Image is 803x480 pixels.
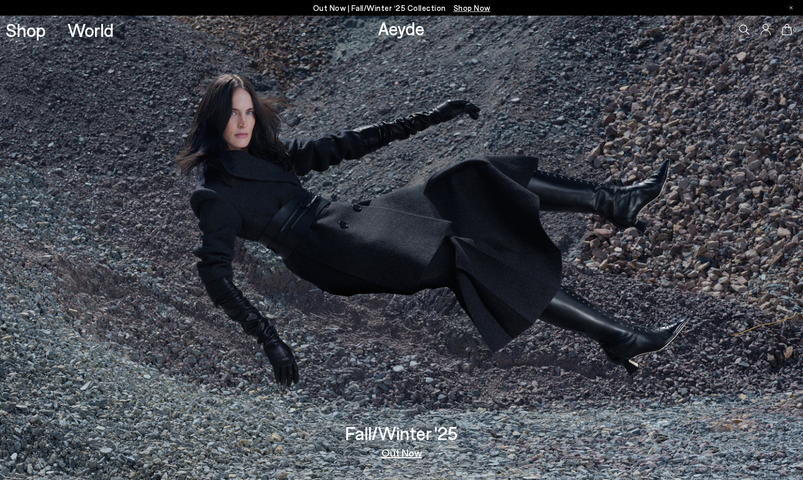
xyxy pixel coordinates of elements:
[67,21,114,39] a: World
[345,424,458,442] h3: Fall/Winter '25
[454,3,491,12] span: Navigate to /collections/new-in
[313,2,491,15] p: Out Now | Fall/Winter ‘25 Collection
[382,447,422,458] a: Out Now
[6,21,46,39] a: Shop
[792,27,797,33] span: 0
[782,24,792,35] a: 0
[378,17,425,39] a: Aeyde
